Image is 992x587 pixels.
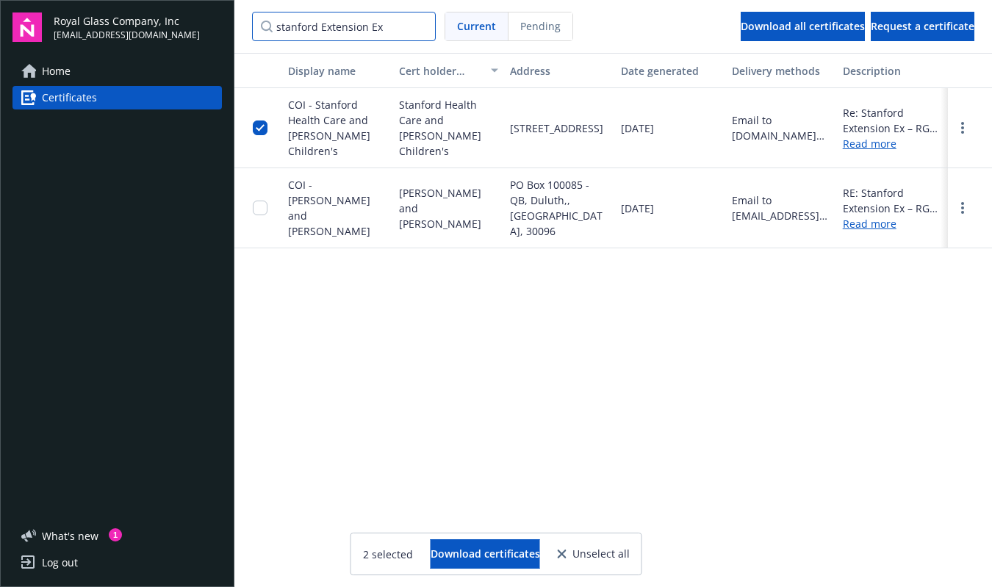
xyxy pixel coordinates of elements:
div: Re: Stanford Extension Ex – RGC Job #240018; POD E - Extension - General Bed Renovation 570000049... [843,105,942,136]
div: Log out [42,551,78,575]
div: 1 [109,528,122,541]
span: Unselect all [572,549,630,559]
button: Address [504,53,615,88]
input: Toggle Row Selected [253,120,267,135]
button: Cert holder name [393,53,504,88]
span: [STREET_ADDRESS] [510,120,603,136]
a: Read more [843,216,942,231]
img: navigator-logo.svg [12,12,42,42]
div: RE: Stanford Extension Ex – RGC Job #240018 - Reference Number: 16078503 *OCIP Project - Coverage... [843,185,942,216]
span: [EMAIL_ADDRESS][DOMAIN_NAME] [54,29,200,42]
div: Date generated [621,63,720,79]
div: Address [510,63,609,79]
button: Download certificates [431,539,540,569]
a: Certificates [12,86,222,109]
div: Delivery methods [732,63,831,79]
span: Request a certificate [871,19,974,33]
input: Filter certificates... [252,12,436,41]
div: Description [843,63,942,79]
div: Display name [288,63,387,79]
span: Download certificates [431,547,540,561]
a: Home [12,60,222,83]
span: Pending [520,18,561,34]
span: [PERSON_NAME] and [PERSON_NAME] [399,185,498,231]
span: COI - Stanford Health Care and [PERSON_NAME] Children's [288,98,370,158]
a: Read more [843,136,942,151]
span: Pending [508,12,572,40]
span: [DATE] [621,120,654,136]
button: Delivery methods [726,53,837,88]
span: Home [42,60,71,83]
span: Stanford Health Care and [PERSON_NAME] Children's [399,97,498,159]
span: 2 selected [363,547,413,562]
span: Current [457,18,496,34]
a: more [954,199,971,217]
button: Date generated [615,53,726,88]
div: Download all certificates [741,12,865,40]
span: Certificates [42,86,97,109]
button: Unselect all [558,539,630,569]
div: Email to [EMAIL_ADDRESS][DOMAIN_NAME] [732,192,831,223]
button: What's new1 [12,528,122,544]
button: Request a certificate [871,12,974,41]
span: PO Box 100085 - QB, Duluth,, [GEOGRAPHIC_DATA], 30096 [510,177,609,239]
a: more [954,119,971,137]
div: Email to [DOMAIN_NAME][EMAIL_ADDRESS][DOMAIN_NAME] [732,112,831,143]
span: COI - [PERSON_NAME] and [PERSON_NAME] [288,178,370,238]
button: Display name [282,53,393,88]
span: Royal Glass Company, Inc [54,13,200,29]
button: Royal Glass Company, Inc[EMAIL_ADDRESS][DOMAIN_NAME] [54,12,222,42]
span: What ' s new [42,528,98,544]
button: Download all certificates [741,12,865,41]
div: Cert holder name [399,63,482,79]
button: Description [837,53,948,88]
input: Toggle Row Selected [253,201,267,215]
span: [DATE] [621,201,654,216]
